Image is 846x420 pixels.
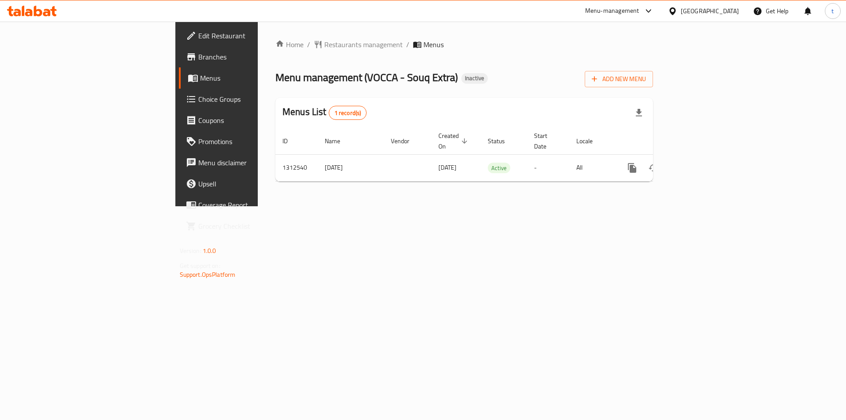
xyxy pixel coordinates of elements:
[406,39,409,50] li: /
[576,136,604,146] span: Locale
[318,154,384,181] td: [DATE]
[488,163,510,173] span: Active
[438,130,470,152] span: Created On
[179,25,317,46] a: Edit Restaurant
[282,136,299,146] span: ID
[179,67,317,89] a: Menus
[314,39,403,50] a: Restaurants management
[179,46,317,67] a: Branches
[179,89,317,110] a: Choice Groups
[592,74,646,85] span: Add New Menu
[198,221,310,231] span: Grocery Checklist
[180,260,220,271] span: Get support on:
[275,39,653,50] nav: breadcrumb
[198,30,310,41] span: Edit Restaurant
[438,162,456,173] span: [DATE]
[180,245,201,256] span: Version:
[198,52,310,62] span: Branches
[461,73,488,84] div: Inactive
[198,115,310,126] span: Coupons
[282,105,367,120] h2: Menus List
[423,39,444,50] span: Menus
[179,216,317,237] a: Grocery Checklist
[198,157,310,168] span: Menu disclaimer
[179,131,317,152] a: Promotions
[179,173,317,194] a: Upsell
[329,109,367,117] span: 1 record(s)
[203,245,216,256] span: 1.0.0
[179,110,317,131] a: Coupons
[198,136,310,147] span: Promotions
[198,178,310,189] span: Upsell
[585,71,653,87] button: Add New Menu
[534,130,559,152] span: Start Date
[681,6,739,16] div: [GEOGRAPHIC_DATA]
[643,157,664,178] button: Change Status
[391,136,421,146] span: Vendor
[622,157,643,178] button: more
[527,154,569,181] td: -
[324,39,403,50] span: Restaurants management
[461,74,488,82] span: Inactive
[585,6,639,16] div: Menu-management
[180,269,236,280] a: Support.OpsPlatform
[198,200,310,210] span: Coverage Report
[275,128,713,182] table: enhanced table
[831,6,834,16] span: t
[325,136,352,146] span: Name
[200,73,310,83] span: Menus
[569,154,615,181] td: All
[488,136,516,146] span: Status
[179,194,317,216] a: Coverage Report
[329,106,367,120] div: Total records count
[275,67,458,87] span: Menu management ( VOCCA - Souq Extra )
[179,152,317,173] a: Menu disclaimer
[198,94,310,104] span: Choice Groups
[628,102,649,123] div: Export file
[615,128,713,155] th: Actions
